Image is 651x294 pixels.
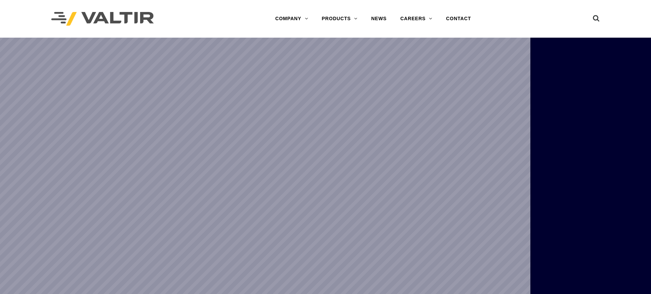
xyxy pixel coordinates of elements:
[364,12,393,26] a: NEWS
[393,12,439,26] a: CAREERS
[439,12,478,26] a: CONTACT
[268,12,315,26] a: COMPANY
[51,12,154,26] img: Valtir
[315,12,364,26] a: PRODUCTS
[244,223,323,243] a: LEARN MORE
